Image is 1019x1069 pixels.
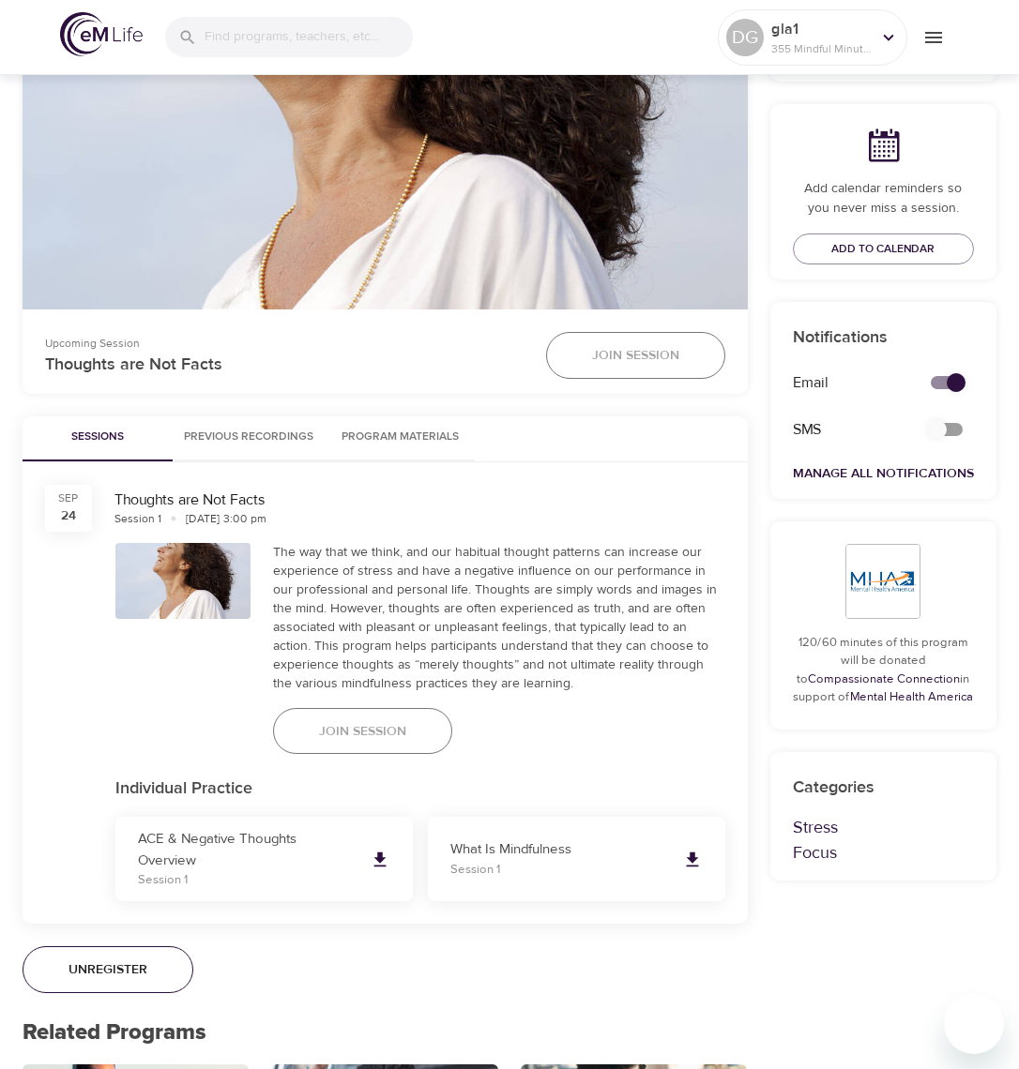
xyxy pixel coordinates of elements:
span: Join Session [592,344,679,368]
div: [DATE] 3:00 pm [186,511,266,527]
a: What Is MindfulnessSession 1 [428,817,725,901]
span: Sessions [34,428,161,447]
p: gla1 [771,18,871,40]
p: Focus [793,840,975,866]
p: Thoughts are Not Facts [45,352,524,377]
div: Session 1 [114,511,161,527]
input: Find programs, teachers, etc... [205,17,413,57]
button: Unregister [23,946,193,993]
a: ACE & Negative Thoughts OverviewSession 1 [115,817,413,901]
p: 355 Mindful Minutes [771,40,871,57]
div: Sep [58,490,79,506]
p: Session 1 [138,871,355,890]
img: logo [60,12,143,56]
p: Individual Practice [115,776,725,802]
button: menu [907,11,959,63]
div: SMS [782,408,909,452]
span: Program Materials [336,428,464,447]
p: Categories [793,775,975,800]
p: 120/60 minutes of this program will be donated to in support of [793,634,975,707]
div: DG [726,19,764,56]
span: Unregister [68,958,147,982]
p: Stress [793,815,975,840]
p: Session 1 [450,861,667,880]
p: Related Programs [23,1016,748,1049]
div: Email [782,361,909,405]
div: 24 [61,506,76,525]
button: Join Session [273,708,452,755]
div: The way that we think, and our habitual thought patterns can increase our experience of stress an... [273,543,724,693]
div: Thoughts are Not Facts [114,489,725,511]
p: Add calendar reminders so you never miss a session. [793,179,975,218]
p: ACE & Negative Thoughts Overview [138,829,355,871]
p: Notifications [793,324,975,350]
span: Join Session [319,720,406,744]
a: Manage All Notifications [793,465,974,482]
button: Add to Calendar [793,233,975,264]
span: Previous Recordings [184,428,313,447]
a: Mental Health America [850,689,973,704]
p: Upcoming Session [45,335,524,352]
iframe: Button to launch messaging window [944,994,1004,1054]
span: Add to Calendar [831,239,935,259]
a: Compassionate Connection [808,671,960,686]
button: Join Session [546,332,725,379]
p: What Is Mindfulness [450,839,667,861]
